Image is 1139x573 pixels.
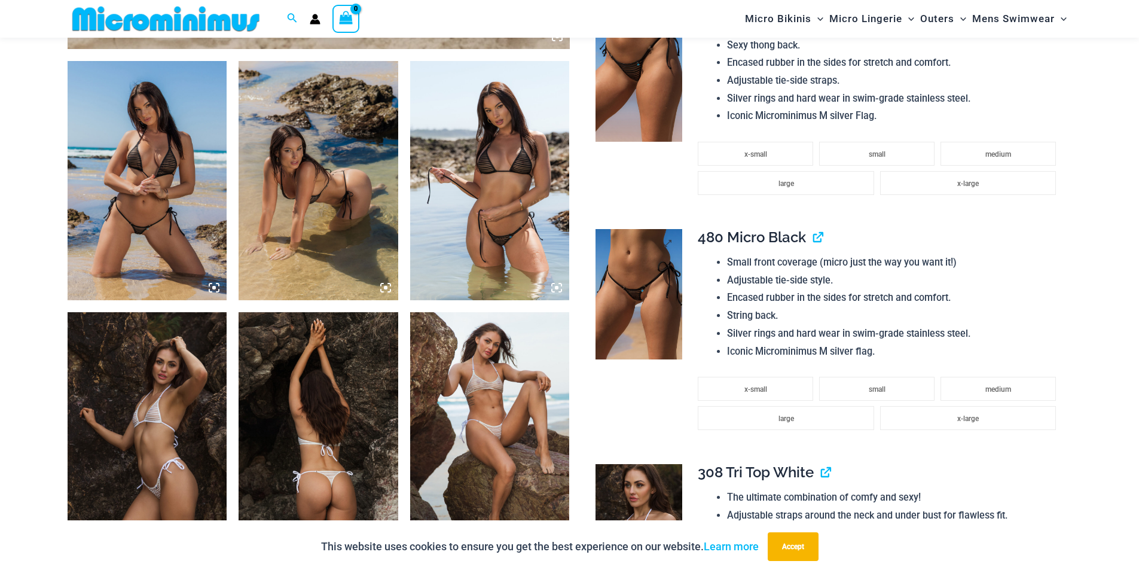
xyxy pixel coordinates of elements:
p: This website uses cookies to ensure you get the best experience on our website. [321,538,759,556]
span: Menu Toggle [902,4,914,34]
img: Tide Lines Black 480 Micro [596,229,682,359]
li: Encased rubber in the sides for stretch and comfort. [727,54,1062,72]
span: small [869,385,885,394]
span: large [778,414,794,423]
img: Tide Lines Black 470 Thong [596,12,682,142]
a: Search icon link [287,11,298,26]
li: Small front coverage (micro just the way you want it!) [727,254,1062,272]
span: 308 Tri Top White [698,464,814,481]
nav: Site Navigation [740,2,1072,36]
span: x-small [744,385,767,394]
img: MM SHOP LOGO FLAT [68,5,264,32]
a: Learn more [704,540,759,553]
a: Micro LingerieMenu ToggleMenu Toggle [826,4,917,34]
span: medium [985,385,1011,394]
img: Tide Lines Black 308 Tri Top 480 Micro [239,61,398,300]
li: x-small [698,377,813,401]
li: medium [940,377,1056,401]
span: Mens Swimwear [972,4,1055,34]
li: Iconic Microminimus M silver flag. [727,343,1062,361]
li: small [819,142,935,166]
li: The ultimate combination of comfy and sexy! [727,489,1062,507]
li: Encased rubber in the sides for stretch and comfort. [727,289,1062,307]
img: Tide Lines Black 308 Tri Top 480 Micro [68,61,227,300]
li: String back. [727,307,1062,325]
span: medium [985,150,1011,159]
li: Adjustable straps around the neck and under bust for flawless fit. [727,507,1062,525]
a: View Shopping Cart, empty [332,5,360,32]
a: Account icon link [310,14,320,25]
span: Outers [920,4,954,34]
span: Micro Bikinis [745,4,811,34]
span: large [778,179,794,188]
li: large [698,406,874,430]
span: x-large [957,414,979,423]
span: small [869,150,885,159]
li: medium [940,142,1056,166]
li: x-large [880,406,1056,430]
li: Silver rings and hard wear in swim-grade stainless steel. [727,325,1062,343]
li: Adjustable tie-side style. [727,272,1062,289]
span: x-small [744,150,767,159]
img: Tide Lines White 350 Halter Top 470 Thong [410,312,570,551]
li: x-large [880,171,1056,195]
li: Silver rings and hard wear in swim-grade stainless steel. [727,90,1062,108]
span: x-large [957,179,979,188]
li: Adjustable tie-side straps. [727,72,1062,90]
img: Tide Lines White 350 Halter Top 470 Thong [239,312,398,551]
span: Menu Toggle [811,4,823,34]
button: Accept [768,532,819,561]
li: Sexy thong back. [727,36,1062,54]
span: Menu Toggle [1055,4,1067,34]
span: Menu Toggle [954,4,966,34]
li: small [819,377,935,401]
span: 480 Micro Black [698,228,806,246]
img: Tide Lines Black 308 Tri Top 470 Thong [410,61,570,300]
li: Iconic Microminimus M silver Flag. [727,107,1062,125]
span: Micro Lingerie [829,4,902,34]
a: Micro BikinisMenu ToggleMenu Toggle [742,4,826,34]
a: Mens SwimwearMenu ToggleMenu Toggle [969,4,1070,34]
a: OutersMenu ToggleMenu Toggle [917,4,969,34]
li: x-small [698,142,813,166]
li: large [698,171,874,195]
img: Tide Lines White 308 Tri Top 470 Thong [68,312,227,551]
